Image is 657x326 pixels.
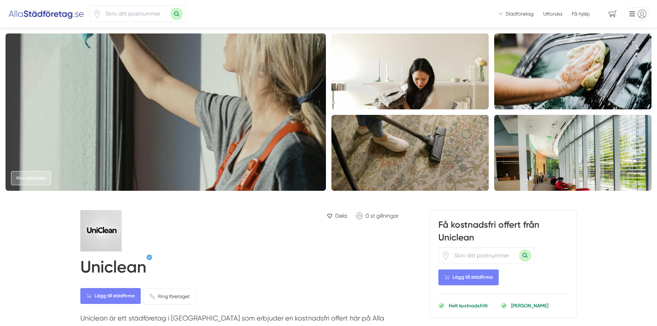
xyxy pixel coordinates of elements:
input: Skriv ditt postnummer [101,6,170,22]
span: Verifierat av Lucas Rajanen [146,254,152,260]
h1: Uniclean [80,257,146,280]
a: Ring företaget [143,288,196,305]
svg: Pin / Karta [93,10,101,18]
img: Alla Städföretag [8,8,84,19]
a: Klicka för att gilla Uniclean [352,210,402,221]
span: Klicka för att använda din position. [441,251,450,260]
h3: Få kostnadsfri offert från Uniclean [438,219,568,247]
img: Bild på Uniclean – lokalvårdare i Södermanlands län [494,115,651,191]
: Lägg till städfirma [438,269,499,285]
: Lägg till städfirma [80,288,141,304]
img: Företagsbild på Uniclean – Ett städföretag i Södermanlands län [331,33,489,109]
button: Sök med postnummer [519,249,531,262]
span: Dela [335,211,347,220]
span: Klicka för att använda din position. [93,10,101,18]
p: Helt kostnadsfritt [449,302,488,309]
span: st gillningar [370,213,399,219]
a: Visa alla bilder [11,171,51,185]
svg: Pin / Karta [441,251,450,260]
span: Städföretag [506,10,534,17]
img: Logotyp Uniclean [80,210,156,251]
a: Utforska [543,10,562,17]
span: Ring företaget [158,293,190,300]
img: Företagsbild på Uniclean – En lokalvårdare i Södermanlands län [494,33,651,109]
span: 0 [366,213,369,219]
a: Dela [324,210,350,221]
span: Få hjälp [572,10,590,17]
p: [PERSON_NAME] [511,302,548,309]
img: Företagsbild på Uniclean – En lokalvårdare i Södermanlands län [331,115,489,191]
button: Sök med postnummer [170,8,183,20]
input: Skriv ditt postnummer [450,248,519,264]
span: navigation-cart [604,8,622,20]
img: Bild på Uniclean – lokalvårdare i Mariefred [6,33,326,191]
